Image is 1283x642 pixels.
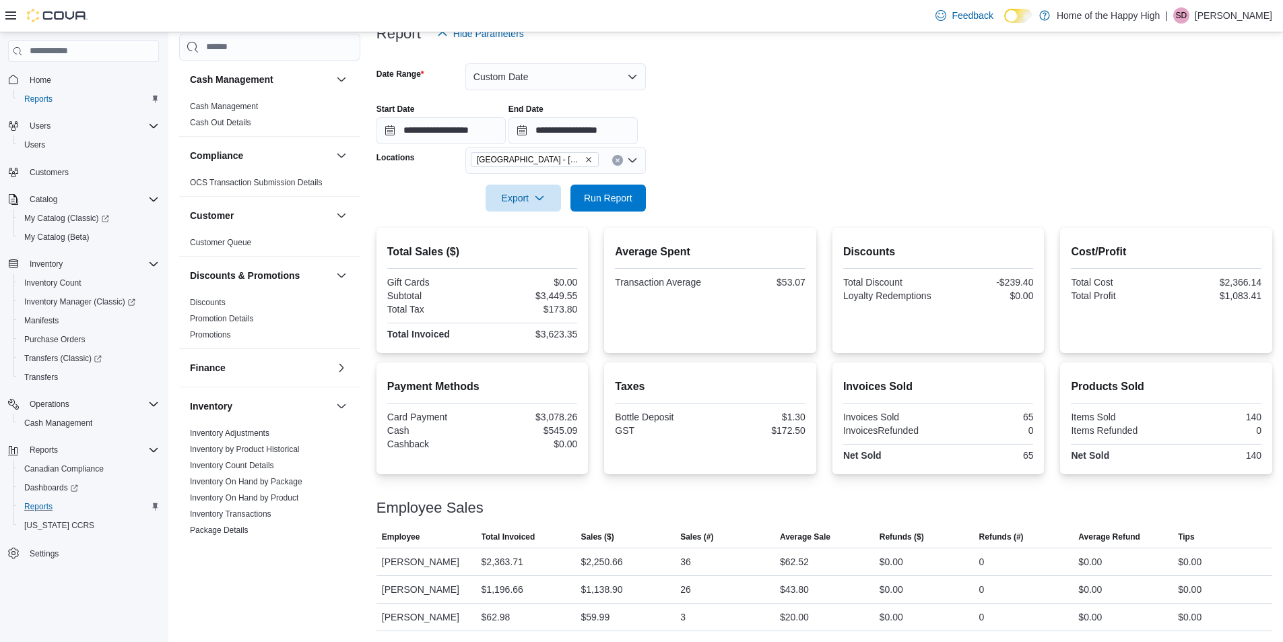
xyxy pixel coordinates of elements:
div: $0.00 [1178,609,1202,625]
div: $2,363.71 [482,554,523,570]
span: Inventory Transactions [190,509,271,519]
a: Reports [19,499,58,515]
div: $62.98 [482,609,511,625]
a: Home [24,72,57,88]
p: | [1165,7,1168,24]
input: Dark Mode [1004,9,1032,23]
h2: Products Sold [1071,379,1261,395]
a: My Catalog (Classic) [13,209,164,228]
div: 65 [941,412,1033,422]
div: Invoices Sold [843,412,935,422]
button: Reports [13,497,164,516]
div: $0.00 [1078,581,1102,598]
span: Sales ($) [581,532,614,542]
h2: Discounts [843,244,1034,260]
a: Canadian Compliance [19,461,109,477]
button: Discounts & Promotions [190,269,331,282]
button: Compliance [333,148,350,164]
div: Discounts & Promotions [179,294,360,348]
span: Reports [24,501,53,512]
h3: Inventory [190,399,232,413]
button: Home [3,70,164,90]
span: My Catalog (Classic) [24,213,109,224]
div: Cash Management [179,98,360,136]
div: $545.09 [485,425,577,436]
a: Cash Management [190,102,258,111]
button: Inventory [190,399,331,413]
span: Discounts [190,297,226,308]
h2: Taxes [615,379,805,395]
label: End Date [508,104,544,115]
h3: Compliance [190,149,243,162]
button: Users [13,135,164,154]
button: Users [3,117,164,135]
div: 0 [941,425,1033,436]
span: Settings [30,548,59,559]
div: Total Discount [843,277,935,288]
span: Inventory by Product Historical [190,444,300,455]
span: Manifests [24,315,59,326]
div: $43.80 [780,581,809,598]
a: Inventory Manager (Classic) [19,294,141,310]
div: Card Payment [387,412,480,422]
button: Customer [333,207,350,224]
span: Transfers [24,372,58,383]
p: Home of the Happy High [1057,7,1160,24]
span: Refunds ($) [880,532,924,542]
button: Transfers [13,368,164,387]
button: Inventory [333,398,350,414]
span: Promotion Details [190,313,254,324]
button: Purchase Orders [13,330,164,349]
button: Reports [13,90,164,108]
nav: Complex example [8,65,159,598]
button: Export [486,185,561,212]
div: Customer [179,234,360,256]
button: Users [24,118,56,134]
div: $1,196.66 [482,581,523,598]
a: My Catalog (Beta) [19,229,95,245]
span: Run Report [584,191,632,205]
span: Reports [24,442,159,458]
h3: Discounts & Promotions [190,269,300,282]
button: Catalog [3,190,164,209]
span: Inventory Manager (Classic) [19,294,159,310]
a: Transfers [19,369,63,385]
button: Open list of options [627,155,638,166]
div: 36 [680,554,691,570]
a: Inventory Adjustments [190,428,269,438]
span: SD [1176,7,1187,24]
div: $1,138.90 [581,581,622,598]
button: Cash Management [13,414,164,432]
a: Discounts [190,298,226,307]
h2: Invoices Sold [843,379,1034,395]
button: Remove Sherwood Park - Baseline Road - Fire & Flower from selection in this group [585,156,593,164]
span: Settings [24,544,159,561]
h3: Finance [190,361,226,375]
div: $0.00 [880,609,903,625]
span: Users [24,118,159,134]
a: Inventory by Product Historical [190,445,300,454]
span: Feedback [952,9,993,22]
div: 0 [979,581,985,598]
div: $0.00 [880,554,903,570]
span: Purchase Orders [19,331,159,348]
span: Inventory On Hand by Package [190,476,302,487]
span: OCS Transaction Submission Details [190,177,323,188]
a: Promotions [190,330,231,340]
div: 140 [1169,412,1261,422]
button: Operations [24,396,75,412]
label: Date Range [376,69,424,79]
a: Package Details [190,525,249,535]
div: GST [615,425,707,436]
div: $3,078.26 [485,412,577,422]
div: InvoicesRefunded [843,425,935,436]
button: Run Report [570,185,646,212]
span: Washington CCRS [19,517,159,534]
span: Reports [19,91,159,107]
span: Manifests [19,313,159,329]
button: Cash Management [333,71,350,88]
span: Tips [1178,532,1194,542]
span: Customers [24,164,159,181]
h2: Average Spent [615,244,805,260]
div: Cashback [387,439,480,449]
